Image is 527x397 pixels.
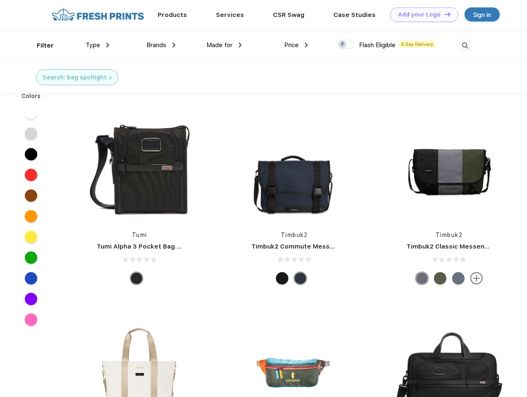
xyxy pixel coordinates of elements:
div: Eco Black [276,272,288,285]
div: Eco Army Pop [416,272,428,285]
a: Timbuk2 Commute Messenger Bag [252,243,362,250]
img: filter_cancel.svg [109,77,112,79]
a: Products [158,11,187,19]
div: Sign in [473,10,491,19]
span: Flash Eligible [359,41,395,49]
img: DT [445,12,450,17]
span: Type [86,41,100,49]
div: Eco Lightbeam [452,272,465,285]
a: Tumi Alpha 3 Pocket Bag Small [97,243,194,250]
span: Brands [146,41,166,49]
div: Search: bag spotlight [43,73,106,82]
a: Timbuk2 [281,232,308,238]
div: Eco Army [434,272,446,285]
img: func=resize&h=266 [239,112,349,222]
img: func=resize&h=266 [84,112,194,222]
a: Timbuk2 Classic Messenger Bag [407,243,509,250]
img: desktop_search.svg [458,39,472,53]
span: Made for [206,41,232,49]
div: Eco Nautical [294,272,307,285]
span: 5 Day Delivery [399,41,436,48]
img: more.svg [470,272,483,285]
img: dropdown.png [239,43,242,48]
img: dropdown.png [106,43,109,48]
div: Colors [15,92,47,100]
img: dropdown.png [305,43,308,48]
img: dropdown.png [172,43,175,48]
span: Price [284,41,299,49]
div: Filter [37,41,54,50]
div: Add your Logo [398,11,441,18]
a: Tumi [132,232,147,238]
a: Sign in [465,7,500,22]
a: Timbuk2 [436,232,463,238]
div: Black [130,272,143,285]
img: fo%20logo%202.webp [49,7,146,22]
img: func=resize&h=266 [394,112,504,222]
